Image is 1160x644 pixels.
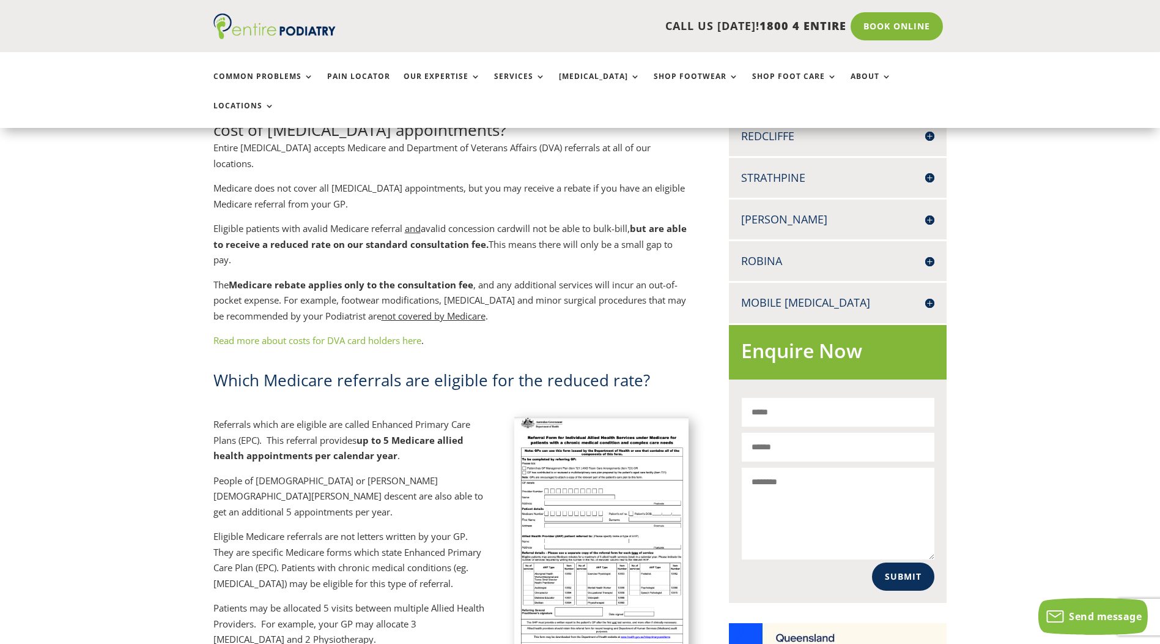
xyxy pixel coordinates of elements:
span: Send message [1069,610,1142,623]
p: Medicare does not cover all [MEDICAL_DATA] appointments, but you may receive a rebate if you have... [213,181,689,221]
a: Pain Locator [327,72,390,99]
span: not covered by Medicare [382,310,486,322]
span: and [405,222,421,234]
p: People of [DEMOGRAPHIC_DATA] or [PERSON_NAME][DEMOGRAPHIC_DATA][PERSON_NAME] descent are also abl... [213,473,489,530]
button: Send message [1038,598,1148,635]
a: About [851,72,892,99]
a: Our Expertise [404,72,481,99]
h4: [PERSON_NAME] [741,212,934,227]
a: Common Problems [213,72,314,99]
strong: Medicare rebate applies only to the consultation fee [229,279,473,291]
p: Eligible patients with a a will not be able to bulk-bill, This means there will only be a small g... [213,221,689,277]
h4: Redcliffe [741,129,934,144]
a: Shop Footwear [654,72,739,99]
h4: Mobile [MEDICAL_DATA] [741,295,934,310]
p: Referrals which are eligible are called Enhanced Primary Care Plans (EPC). This referral provides . [213,417,489,473]
h2: Enquire Now [741,337,934,371]
p: Eligible Medicare referrals are not letters written by your GP. They are specific Medicare forms ... [213,529,489,601]
h2: Which Medicare referrals are eligible for the reduced rate? [213,369,689,397]
p: CALL US [DATE]! [383,18,846,34]
a: [MEDICAL_DATA] [559,72,640,99]
a: Entire Podiatry [213,29,336,42]
a: Book Online [851,12,943,40]
a: Services [494,72,545,99]
p: The , and any additional services will incur an out-of-pocket expense. For example, footwear modi... [213,277,689,334]
span: valid concession card [426,222,515,234]
span: valid Medicare referral [308,222,402,234]
img: logo (1) [213,13,336,39]
p: Entire [MEDICAL_DATA] accepts Medicare and Department of Veterans Affairs (DVA) referrals at all ... [213,140,689,181]
strong: but are able to receive a reduced rate on our standard consultation fee. [213,222,687,250]
a: Read more about costs for DVA card holders here [213,334,421,346]
h4: Strathpine [741,170,934,185]
span: 1800 4 ENTIRE [759,18,846,33]
p: . [213,333,689,349]
h4: Robina [741,253,934,269]
a: Locations [213,102,275,128]
a: Shop Foot Care [752,72,837,99]
button: Submit [872,563,934,591]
